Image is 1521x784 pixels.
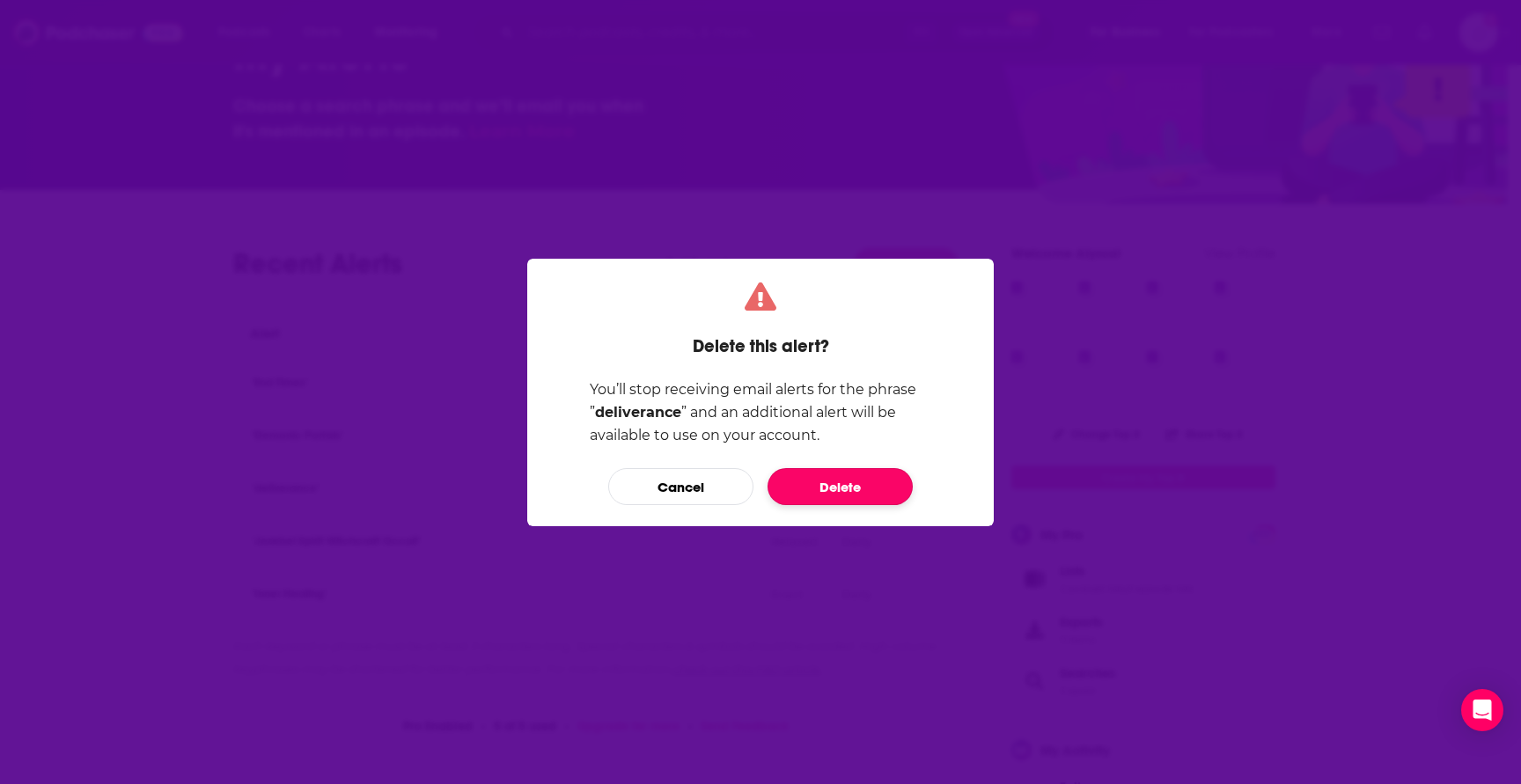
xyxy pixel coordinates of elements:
[590,378,931,447] p: You’ll stop receiving email alerts for the phrase ” ” and an additional alert will be available t...
[1461,689,1503,731] div: Open Intercom Messenger
[608,468,753,505] button: Cancel
[768,468,913,505] button: Delete
[693,335,829,357] h1: Delete this alert?
[595,404,681,421] b: deliverance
